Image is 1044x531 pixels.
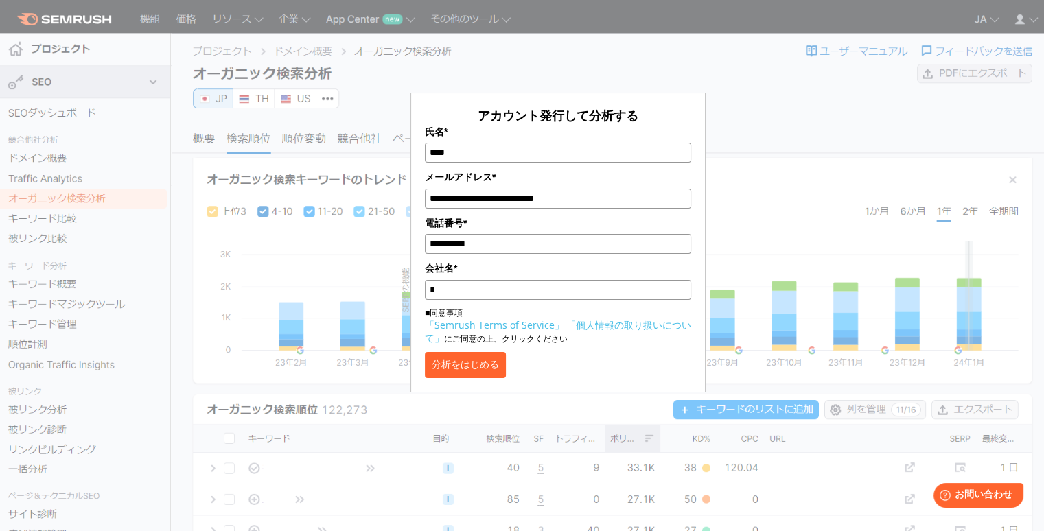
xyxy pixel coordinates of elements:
[922,477,1029,516] iframe: Help widget launcher
[425,318,564,331] a: 「Semrush Terms of Service」
[478,107,638,123] span: アカウント発行して分析する
[425,215,691,231] label: 電話番号*
[425,169,691,185] label: メールアドレス*
[425,352,506,378] button: 分析をはじめる
[425,318,691,344] a: 「個人情報の取り扱いについて」
[425,307,691,345] p: ■同意事項 にご同意の上、クリックください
